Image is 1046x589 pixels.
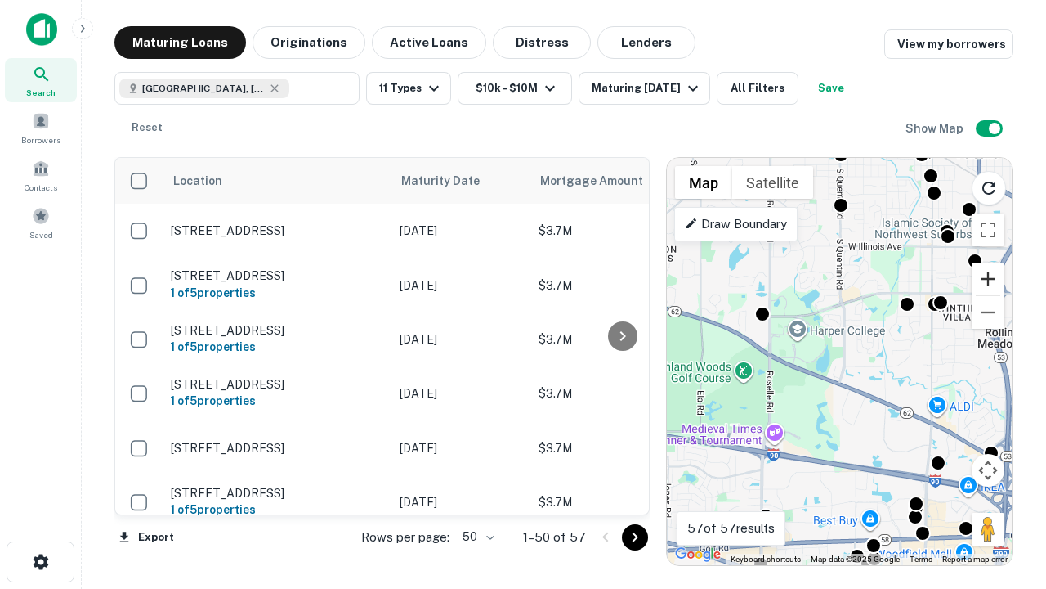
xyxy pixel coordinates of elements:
th: Location [163,158,391,204]
p: [DATE] [400,330,522,348]
h6: 1 of 5 properties [171,284,383,302]
span: Saved [29,228,53,241]
a: Open this area in Google Maps (opens a new window) [671,544,725,565]
div: Maturing [DATE] [592,79,703,98]
a: Borrowers [5,106,77,150]
button: Reload search area [972,171,1006,205]
span: Mortgage Amount [540,171,664,191]
a: Search [5,58,77,102]
span: Location [172,171,222,191]
a: Contacts [5,153,77,197]
p: [STREET_ADDRESS] [171,268,383,283]
div: 0 0 [667,158,1012,565]
a: Terms (opens in new tab) [910,555,932,564]
a: View my borrowers [884,29,1013,59]
button: Show street map [675,166,732,199]
div: 50 [456,525,497,549]
p: $3.7M [539,439,702,457]
button: Zoom out [972,296,1004,329]
p: $3.7M [539,277,702,294]
p: [STREET_ADDRESS] [171,486,383,501]
p: [STREET_ADDRESS] [171,223,383,238]
button: 11 Types [366,72,451,105]
span: Maturity Date [401,171,501,191]
button: Go to next page [622,524,648,551]
button: Active Loans [372,26,486,59]
h6: Show Map [905,119,966,137]
p: [STREET_ADDRESS] [171,441,383,456]
p: [STREET_ADDRESS] [171,323,383,338]
h6: 1 of 5 properties [171,501,383,519]
p: [DATE] [400,277,522,294]
button: Maturing Loans [114,26,246,59]
button: Save your search to get updates of matches that match your search criteria. [805,72,857,105]
p: [DATE] [400,384,522,402]
button: Keyboard shortcuts [731,554,801,565]
iframe: Chat Widget [964,406,1046,484]
button: Export [114,525,178,550]
p: [DATE] [400,493,522,511]
p: Draw Boundary [685,214,787,234]
th: Mortgage Amount [530,158,710,204]
img: capitalize-icon.png [26,13,57,46]
p: $3.7M [539,222,702,240]
h6: 1 of 5 properties [171,338,383,356]
p: [DATE] [400,439,522,457]
span: Contacts [25,181,57,194]
button: Maturing [DATE] [579,72,710,105]
p: $3.7M [539,330,702,348]
a: Saved [5,200,77,245]
p: [STREET_ADDRESS] [171,377,383,392]
button: $10k - $10M [458,72,572,105]
button: Reset [121,111,173,144]
button: Originations [253,26,365,59]
p: Rows per page: [361,528,449,547]
span: Map data ©2025 Google [811,555,900,564]
p: 1–50 of 57 [523,528,586,547]
h6: 1 of 5 properties [171,392,383,410]
p: [DATE] [400,222,522,240]
span: [GEOGRAPHIC_DATA], [GEOGRAPHIC_DATA] [142,81,265,96]
p: 57 of 57 results [687,519,775,538]
img: Google [671,544,725,565]
button: Zoom in [972,263,1004,295]
button: Show satellite imagery [732,166,813,199]
button: Toggle fullscreen view [972,214,1004,246]
button: All Filters [717,72,798,105]
p: $3.7M [539,384,702,402]
th: Maturity Date [391,158,530,204]
span: Borrowers [21,133,60,146]
span: Search [26,86,56,99]
button: Lenders [597,26,695,59]
a: Report a map error [942,555,1008,564]
button: Drag Pegman onto the map to open Street View [972,513,1004,546]
button: Distress [493,26,591,59]
p: $3.7M [539,493,702,511]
